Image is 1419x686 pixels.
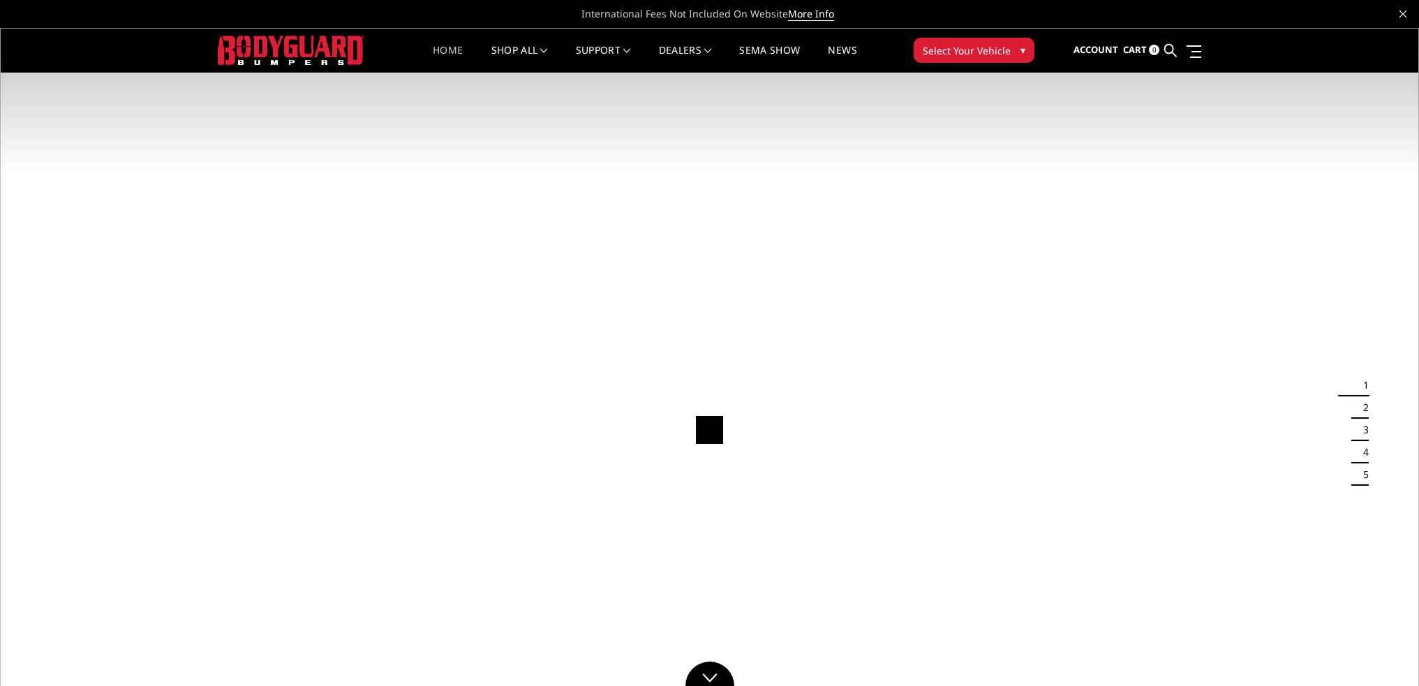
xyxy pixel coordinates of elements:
[1355,396,1369,419] button: 2 of 5
[1123,43,1147,56] span: Cart
[739,45,800,73] a: SEMA Show
[1355,463,1369,486] button: 5 of 5
[1073,31,1118,69] a: Account
[1073,43,1118,56] span: Account
[491,45,548,73] a: shop all
[1020,43,1025,57] span: ▾
[1355,419,1369,441] button: 3 of 5
[1149,45,1159,55] span: 0
[433,45,463,73] a: Home
[1123,31,1159,69] a: Cart 0
[659,45,712,73] a: Dealers
[914,38,1034,63] button: Select Your Vehicle
[828,45,856,73] a: News
[685,662,734,686] a: Click to Down
[1355,374,1369,396] button: 1 of 5
[218,36,364,64] img: BODYGUARD BUMPERS
[576,45,631,73] a: Support
[788,7,834,21] a: More Info
[923,43,1011,58] span: Select Your Vehicle
[1355,441,1369,463] button: 4 of 5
